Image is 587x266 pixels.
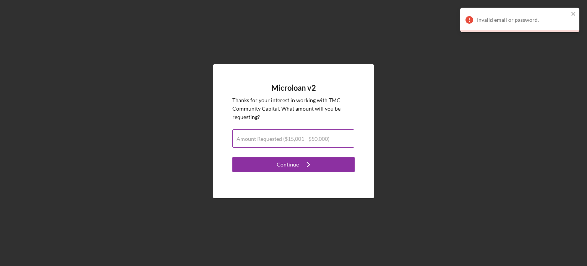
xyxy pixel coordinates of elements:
div: Continue [277,157,299,172]
p: Thanks for your interest in working with TMC Community Capital . What amount will you be requesting? [232,96,355,122]
div: Invalid email or password. [477,17,569,23]
button: Continue [232,157,355,172]
h4: Microloan v2 [232,83,355,92]
button: close [571,11,576,18]
label: Amount Requested ($15,001 - $50,000) [237,136,329,142]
